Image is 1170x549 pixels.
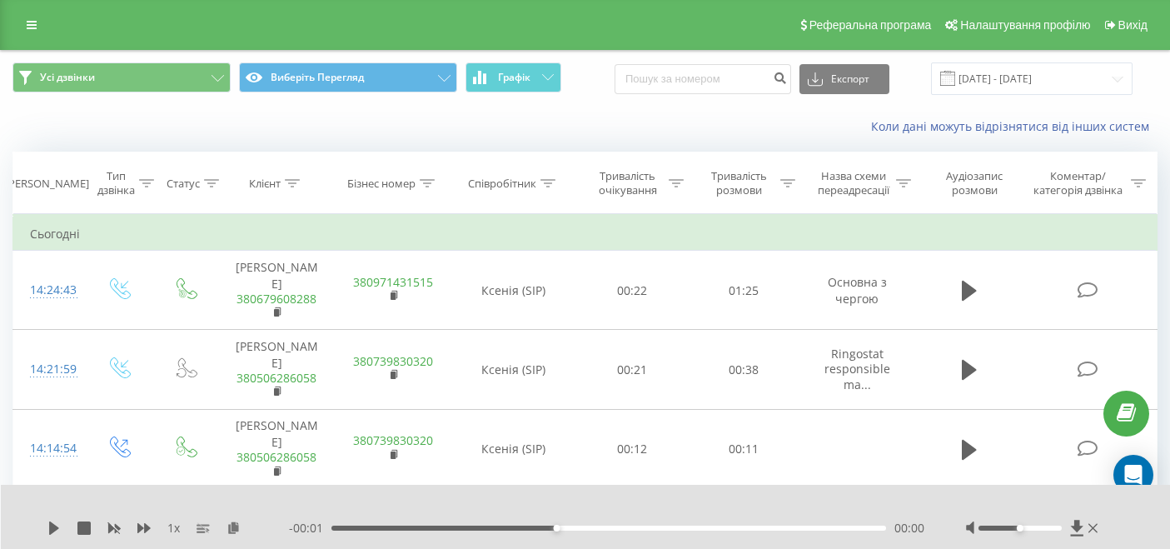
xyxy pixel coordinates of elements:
[599,168,657,197] font: Тривалість очікування
[481,441,545,457] font: Ксенія (SIP)
[818,168,889,197] font: Назва схеми переадресації
[828,274,887,307] font: Основна з чергою
[271,70,364,84] font: Виберіть Перегляд
[347,176,416,191] font: Бізнес номер
[894,520,924,536] font: 00:00
[249,176,281,191] font: Клієнт
[12,62,231,92] button: Усі дзвінки
[824,346,890,392] font: Ringostat responsible ma...
[617,282,647,298] font: 00:22
[30,226,80,242] font: Сьогодні
[30,361,77,377] font: 14:21:59
[236,449,316,465] a: 380506286058
[1118,18,1148,32] font: Вихід
[1113,455,1153,495] div: Open Intercom Messenger
[554,525,560,532] div: Accessibility label
[946,168,1003,197] font: Аудіозапис розмови
[97,168,135,197] font: Тип дзвінка
[615,64,791,94] input: Пошук за номером
[236,370,316,386] a: 380506286058
[871,118,1149,134] font: Коли дані можуть відрізнятися від інших систем
[353,274,433,290] a: 380971431515
[729,282,759,298] font: 01:25
[40,70,95,84] font: Усі дзвінки
[236,291,316,307] a: 380679608288
[809,18,932,32] font: Реферальна програма
[353,353,433,369] a: 380739830320
[236,417,318,450] font: [PERSON_NAME]
[468,176,536,191] font: Співробітник
[1033,168,1123,197] font: Коментар/категорія дзвінка
[30,282,77,297] font: 14:24:43
[353,432,433,448] a: 380739830320
[466,62,561,92] button: Графік
[236,259,318,292] font: [PERSON_NAME]
[960,18,1090,32] font: Налаштування профілю
[289,520,293,536] font: -
[239,62,457,92] button: Виберіть Перегляд
[831,72,869,86] font: Експорт
[167,176,200,191] font: Статус
[167,520,174,536] font: 1
[729,362,759,377] font: 00:38
[293,520,323,536] font: 00:01
[481,362,545,377] font: Ксенія (SIP)
[174,520,180,536] font: x
[498,70,530,84] font: Графік
[236,338,318,371] font: [PERSON_NAME]
[1017,525,1023,532] div: Accessibility label
[799,64,889,94] button: Експорт
[729,441,759,457] font: 00:11
[617,362,647,377] font: 00:21
[30,440,77,456] font: 14:14:54
[481,282,545,298] font: Ксенія (SIP)
[871,118,1158,134] a: Коли дані можуть відрізнятися від інших систем
[617,441,647,457] font: 00:12
[711,168,767,197] font: Тривалість розмови
[5,176,89,191] font: [PERSON_NAME]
